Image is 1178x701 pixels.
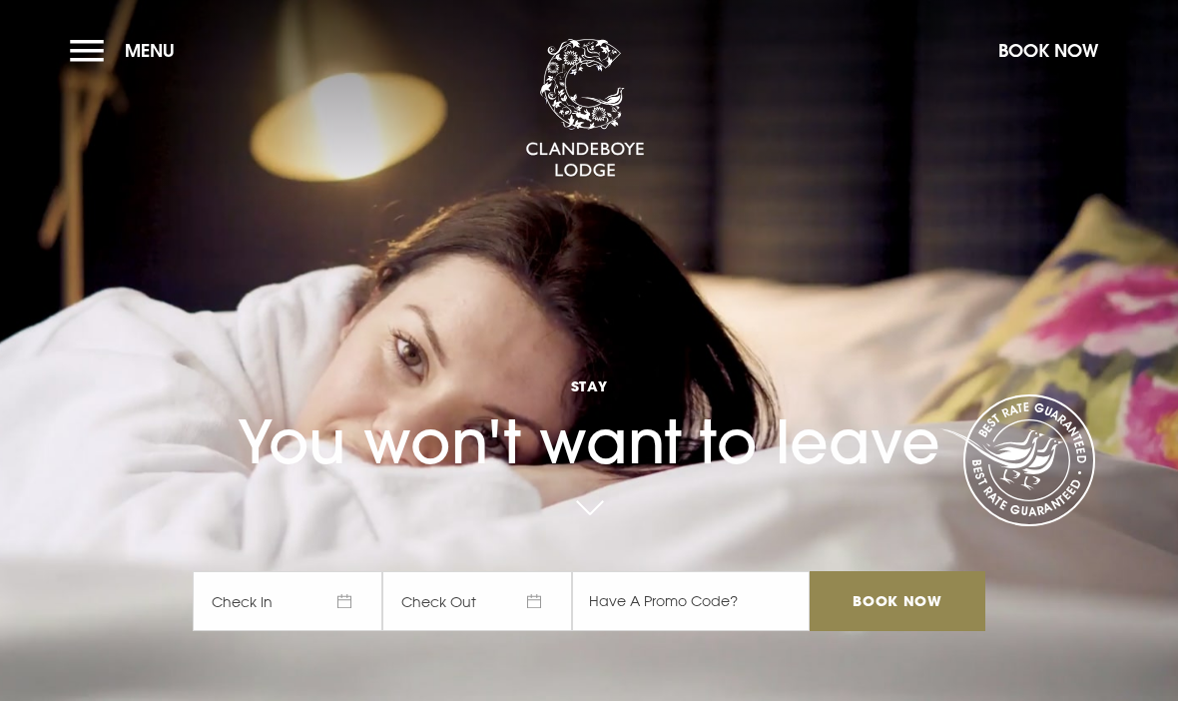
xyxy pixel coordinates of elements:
h1: You won't want to leave [193,332,985,477]
span: Stay [193,376,985,395]
span: Check Out [382,571,572,631]
input: Have A Promo Code? [572,571,810,631]
button: Book Now [988,29,1108,72]
span: Check In [193,571,382,631]
img: Clandeboye Lodge [525,39,645,179]
button: Menu [70,29,185,72]
span: Menu [125,39,175,62]
input: Book Now [810,571,985,631]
